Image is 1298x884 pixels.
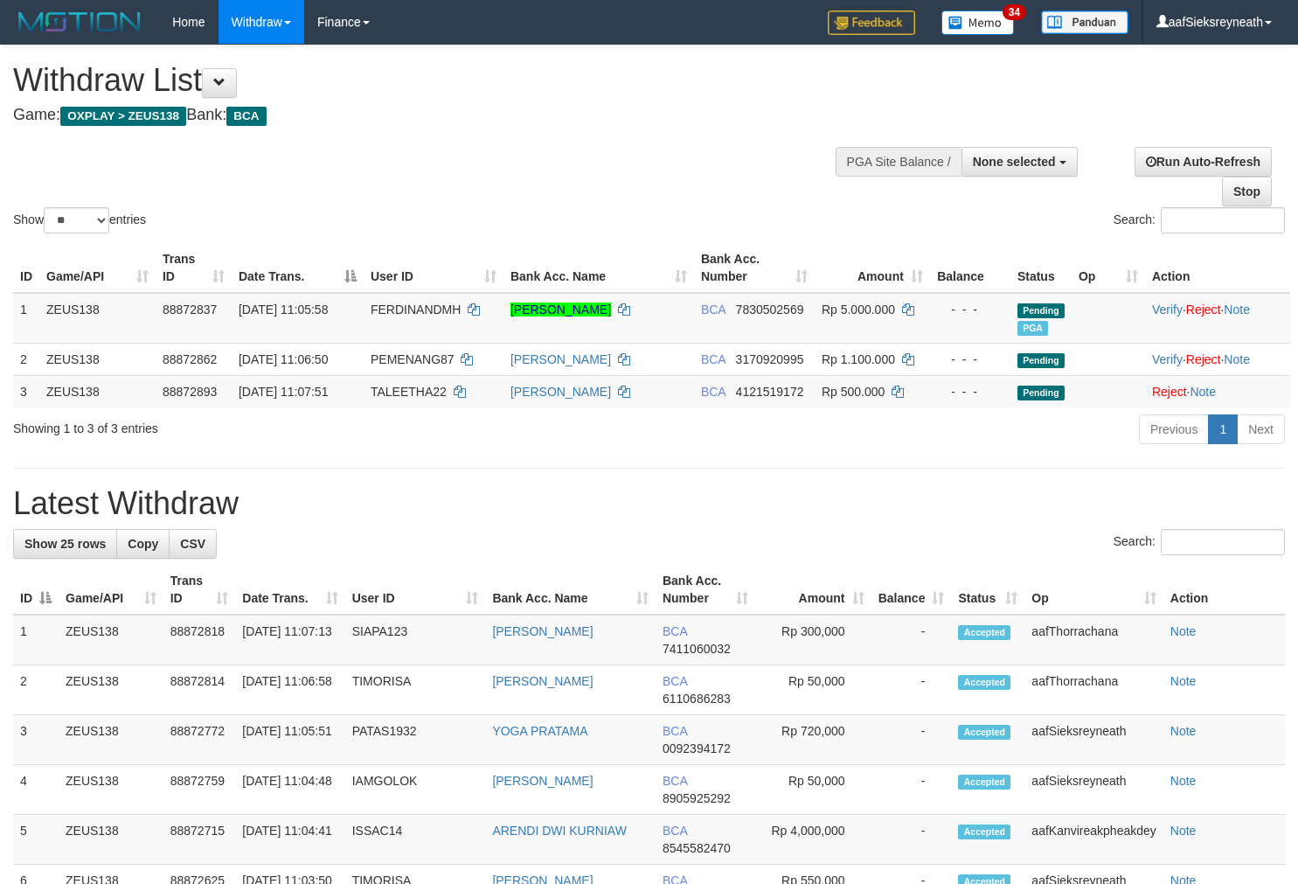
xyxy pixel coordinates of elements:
[13,715,59,765] td: 3
[755,715,871,765] td: Rp 720,000
[163,352,217,366] span: 88872862
[39,375,156,407] td: ZEUS138
[937,301,1003,318] div: - - -
[822,352,895,366] span: Rp 1.100.000
[1024,665,1163,715] td: aafThorrachana
[235,765,344,815] td: [DATE] 11:04:48
[232,243,364,293] th: Date Trans.: activate to sort column descending
[1017,303,1065,318] span: Pending
[1017,386,1065,400] span: Pending
[736,352,804,366] span: Copy 3170920995 to clipboard
[1145,343,1290,375] td: · ·
[1163,565,1285,615] th: Action
[1024,815,1163,865] td: aafKanvireakpheakdey
[1024,565,1163,615] th: Op: activate to sort column ascending
[871,715,952,765] td: -
[163,303,217,317] span: 88872837
[235,615,344,665] td: [DATE] 11:07:13
[1024,615,1163,665] td: aafThorrachana
[163,615,236,665] td: 88872818
[235,815,344,865] td: [DATE] 11:04:41
[163,815,236,865] td: 88872715
[13,413,528,437] div: Showing 1 to 3 of 3 entries
[815,243,930,293] th: Amount: activate to sort column ascending
[235,665,344,715] td: [DATE] 11:06:58
[663,674,687,688] span: BCA
[235,565,344,615] th: Date Trans.: activate to sort column ascending
[13,207,146,233] label: Show entries
[510,385,611,399] a: [PERSON_NAME]
[871,615,952,665] td: -
[1170,724,1197,738] a: Note
[694,243,815,293] th: Bank Acc. Number: activate to sort column ascending
[13,343,39,375] td: 2
[1190,385,1216,399] a: Note
[1170,824,1197,838] a: Note
[871,815,952,865] td: -
[828,10,915,35] img: Feedback.jpg
[371,303,461,317] span: FERDINANDMH
[663,824,687,838] span: BCA
[13,529,117,559] a: Show 25 rows
[951,565,1024,615] th: Status: activate to sort column ascending
[1152,385,1187,399] a: Reject
[1161,207,1285,233] input: Search:
[156,243,232,293] th: Trans ID: activate to sort column ascending
[663,692,731,706] span: Copy 6110686283 to clipboard
[13,9,146,35] img: MOTION_logo.png
[169,529,217,559] a: CSV
[371,352,455,366] span: PEMENANG87
[128,537,158,551] span: Copy
[13,815,59,865] td: 5
[871,765,952,815] td: -
[226,107,266,126] span: BCA
[59,615,163,665] td: ZEUS138
[13,665,59,715] td: 2
[59,815,163,865] td: ZEUS138
[510,352,611,366] a: [PERSON_NAME]
[239,303,328,317] span: [DATE] 11:05:58
[13,63,848,98] h1: Withdraw List
[663,774,687,788] span: BCA
[1135,147,1272,177] a: Run Auto-Refresh
[1152,352,1183,366] a: Verify
[492,674,593,688] a: [PERSON_NAME]
[958,725,1010,740] span: Accepted
[163,565,236,615] th: Trans ID: activate to sort column ascending
[345,715,486,765] td: PATAS1932
[235,715,344,765] td: [DATE] 11:05:51
[345,665,486,715] td: TIMORISA
[755,565,871,615] th: Amount: activate to sort column ascending
[163,765,236,815] td: 88872759
[180,537,205,551] span: CSV
[1152,303,1183,317] a: Verify
[1010,243,1072,293] th: Status
[937,383,1003,400] div: - - -
[492,724,587,738] a: YOGA PRATAMA
[1041,10,1128,34] img: panduan.png
[59,715,163,765] td: ZEUS138
[1224,303,1250,317] a: Note
[822,303,895,317] span: Rp 5.000.000
[701,385,725,399] span: BCA
[1139,414,1209,444] a: Previous
[937,351,1003,368] div: - - -
[13,615,59,665] td: 1
[492,824,626,838] a: ARENDI DWI KURNIAW
[755,765,871,815] td: Rp 50,000
[116,529,170,559] a: Copy
[13,565,59,615] th: ID: activate to sort column descending
[871,665,952,715] td: -
[60,107,186,126] span: OXPLAY > ZEUS138
[701,303,725,317] span: BCA
[1237,414,1285,444] a: Next
[1170,624,1197,638] a: Note
[930,243,1010,293] th: Balance
[371,385,447,399] span: TALEETHA22
[44,207,109,233] select: Showentries
[163,665,236,715] td: 88872814
[663,642,731,656] span: Copy 7411060032 to clipboard
[961,147,1078,177] button: None selected
[1114,529,1285,555] label: Search:
[1170,774,1197,788] a: Note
